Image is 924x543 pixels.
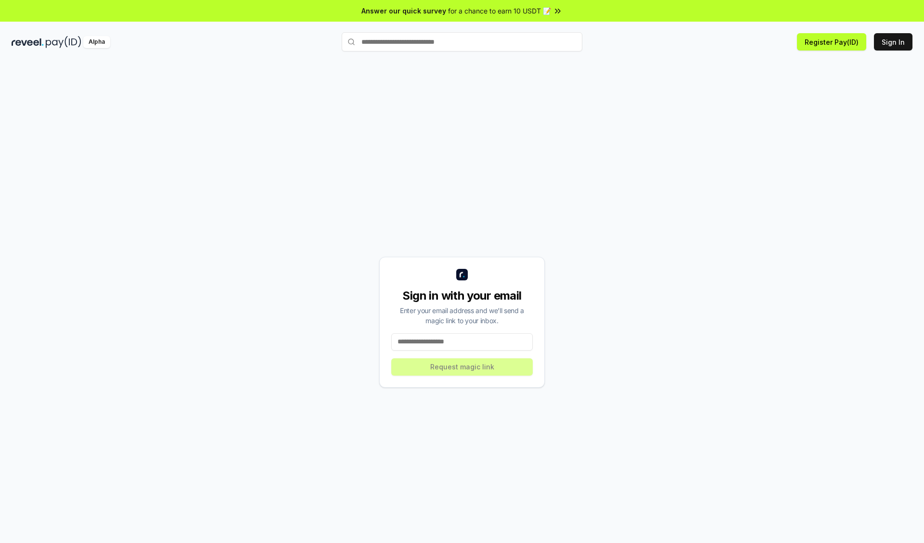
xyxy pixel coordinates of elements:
img: logo_small [456,269,468,280]
div: Enter your email address and we’ll send a magic link to your inbox. [391,305,533,326]
span: Answer our quick survey [361,6,446,16]
span: for a chance to earn 10 USDT 📝 [448,6,551,16]
button: Sign In [874,33,912,51]
div: Alpha [83,36,110,48]
img: pay_id [46,36,81,48]
img: reveel_dark [12,36,44,48]
button: Register Pay(ID) [797,33,866,51]
div: Sign in with your email [391,288,533,303]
